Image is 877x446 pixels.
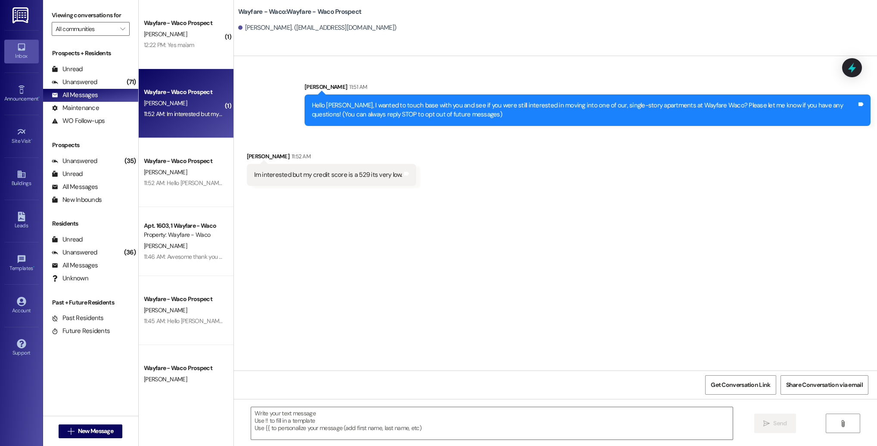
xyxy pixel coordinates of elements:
span: [PERSON_NAME] [144,306,187,314]
span: [PERSON_NAME] [144,30,187,38]
button: Get Conversation Link [705,375,776,395]
div: Wayfare - Waco Prospect [144,19,224,28]
div: Unread [52,170,83,179]
a: Support [4,336,39,360]
div: 11:46 AM: Awesome thank you so much [144,253,241,261]
div: (35) [122,154,138,168]
i:  [763,420,770,427]
span: • [38,94,40,101]
div: Prospects [43,141,138,150]
div: (71) [124,75,138,89]
span: [PERSON_NAME] [144,375,187,383]
div: Future Residents [52,327,110,336]
div: Hello [PERSON_NAME], I wanted to touch base with you and see if you were still interested in movi... [312,101,857,119]
div: 11:52 AM [289,152,311,161]
div: Wayfare - Waco Prospect [144,88,224,97]
div: Unread [52,235,83,244]
div: Property: Wayfare - Waco [144,230,224,239]
span: New Message [78,427,113,436]
button: Send [754,414,796,433]
span: [PERSON_NAME] [144,99,187,107]
div: Unknown [52,274,88,283]
div: [PERSON_NAME] [247,152,416,164]
div: Im interested but my credit score is a 529 its very low. [254,170,402,179]
div: New Inbounds [52,195,102,204]
button: New Message [59,424,122,438]
div: 11:52 AM: Hello [PERSON_NAME], I wanted to see if you were still interested in scheduling a tour ... [144,179,773,187]
label: Viewing conversations for [52,9,130,22]
i:  [840,420,846,427]
i:  [68,428,74,435]
div: All Messages [52,182,98,192]
i:  [120,25,125,32]
a: Leads [4,209,39,232]
div: Prospects + Residents [43,49,138,58]
span: • [33,264,34,270]
div: All Messages [52,261,98,270]
div: [PERSON_NAME]. ([EMAIL_ADDRESS][DOMAIN_NAME]) [238,23,397,32]
div: Unanswered [52,157,97,166]
div: Residents [43,219,138,228]
div: [PERSON_NAME] [305,82,871,94]
div: (36) [122,246,138,259]
span: Send [773,419,787,428]
a: Site Visit • [4,125,39,148]
img: ResiDesk Logo [12,7,30,23]
div: 11:51 AM [347,82,367,91]
div: 11:45 AM: Hello [PERSON_NAME], I wanted to touch base with you and see if you were still interest... [144,317,831,325]
a: Inbox [4,40,39,63]
div: Past + Future Residents [43,298,138,307]
div: Wayfare - Waco Prospect [144,157,224,166]
span: Get Conversation Link [711,380,770,389]
input: All communities [56,22,116,36]
a: Templates • [4,252,39,275]
div: All Messages [52,91,98,100]
span: [PERSON_NAME] [144,168,187,176]
div: Unanswered [52,248,97,257]
button: Share Conversation via email [781,375,868,395]
span: [PERSON_NAME] [144,242,187,250]
div: WO Follow-ups [52,116,105,126]
span: Share Conversation via email [786,380,863,389]
div: Apt. 1603, 1 Wayfare - Waco [144,221,224,230]
a: Buildings [4,167,39,190]
div: 11:52 AM: Im interested but my credit score is a 529 its very low. [144,110,302,118]
span: • [31,137,32,143]
div: Maintenance [52,104,99,113]
div: Wayfare - Waco Prospect [144,364,224,373]
div: Past Residents [52,314,104,323]
div: Unread [52,65,83,74]
b: Wayfare - Waco: Wayfare - Waco Prospect [238,7,362,16]
div: Wayfare - Waco Prospect [144,295,224,304]
div: Unanswered [52,78,97,87]
a: Account [4,294,39,317]
div: 12:22 PM: Yes ma'am [144,41,194,49]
